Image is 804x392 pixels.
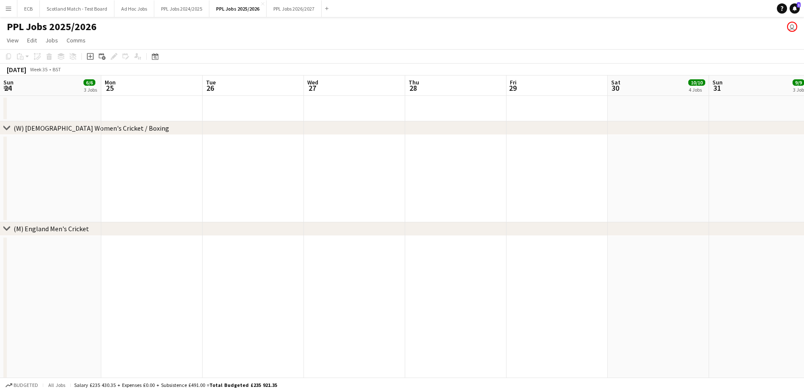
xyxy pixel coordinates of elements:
button: PPL Jobs 2026/2027 [267,0,322,17]
span: 28 [407,83,419,93]
a: 1 [790,3,800,14]
button: Ad Hoc Jobs [114,0,154,17]
span: Jobs [45,36,58,44]
span: 26 [205,83,216,93]
a: Jobs [42,35,61,46]
div: (W) [DEMOGRAPHIC_DATA] Women's Cricket / Boxing [14,124,169,132]
span: Sun [3,78,14,86]
button: Budgeted [4,381,39,390]
span: 6/6 [83,79,95,86]
span: Sat [611,78,620,86]
span: Edit [27,36,37,44]
span: All jobs [47,382,67,388]
button: ECB [17,0,40,17]
span: 29 [509,83,517,93]
div: Salary £235 430.35 + Expenses £0.00 + Subsistence £491.00 = [74,382,277,388]
span: View [7,36,19,44]
button: PPL Jobs 2024/2025 [154,0,209,17]
span: Total Budgeted £235 921.35 [209,382,277,388]
span: Mon [105,78,116,86]
span: 24 [2,83,14,93]
span: Budgeted [14,382,38,388]
h1: PPL Jobs 2025/2026 [7,20,97,33]
span: 30 [610,83,620,93]
span: Thu [409,78,419,86]
app-user-avatar: Jane Barron [787,22,797,32]
span: Tue [206,78,216,86]
span: 10/10 [688,79,705,86]
div: 4 Jobs [689,87,705,93]
a: Edit [24,35,40,46]
span: Wed [307,78,318,86]
button: PPL Jobs 2025/2026 [209,0,267,17]
span: Week 35 [28,66,49,73]
a: Comms [63,35,89,46]
span: 1 [797,2,801,8]
span: 25 [103,83,116,93]
div: BST [53,66,61,73]
span: 31 [711,83,723,93]
a: View [3,35,22,46]
span: Fri [510,78,517,86]
button: Scotland Match - Test Board [40,0,114,17]
div: (M) England Men's Cricket [14,224,89,233]
div: [DATE] [7,65,26,74]
span: Sun [712,78,723,86]
span: Comms [67,36,86,44]
div: 3 Jobs [84,87,97,93]
span: 27 [306,83,318,93]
